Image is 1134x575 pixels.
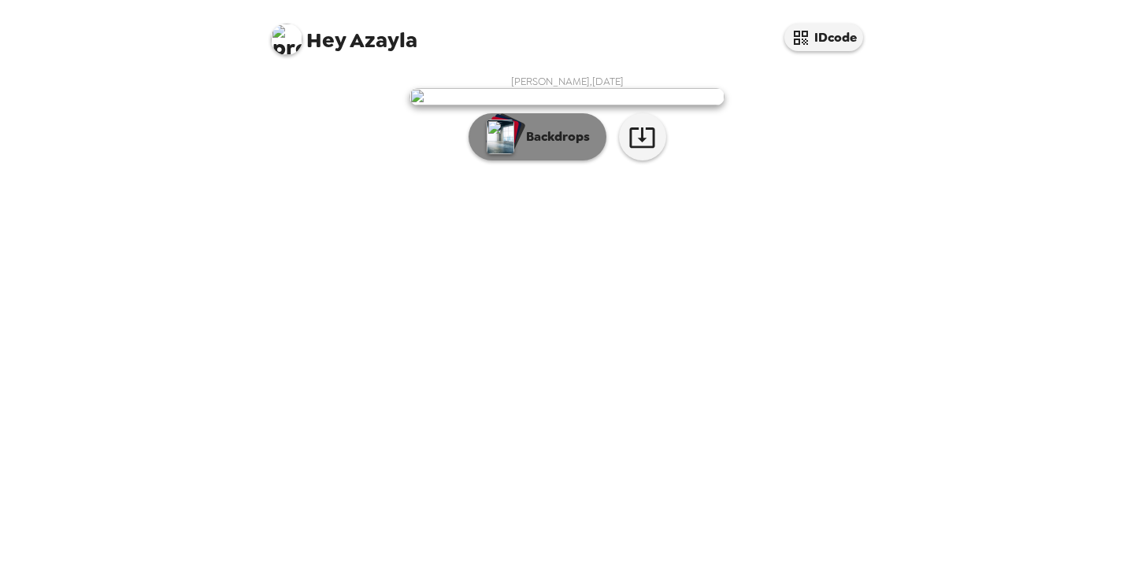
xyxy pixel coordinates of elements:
[409,88,724,105] img: user
[271,24,302,55] img: profile pic
[518,127,590,146] p: Backdrops
[511,75,624,88] span: [PERSON_NAME] , [DATE]
[271,16,417,51] span: Azayla
[469,113,606,160] button: Backdrops
[784,24,863,51] button: IDcode
[306,26,346,54] span: Hey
